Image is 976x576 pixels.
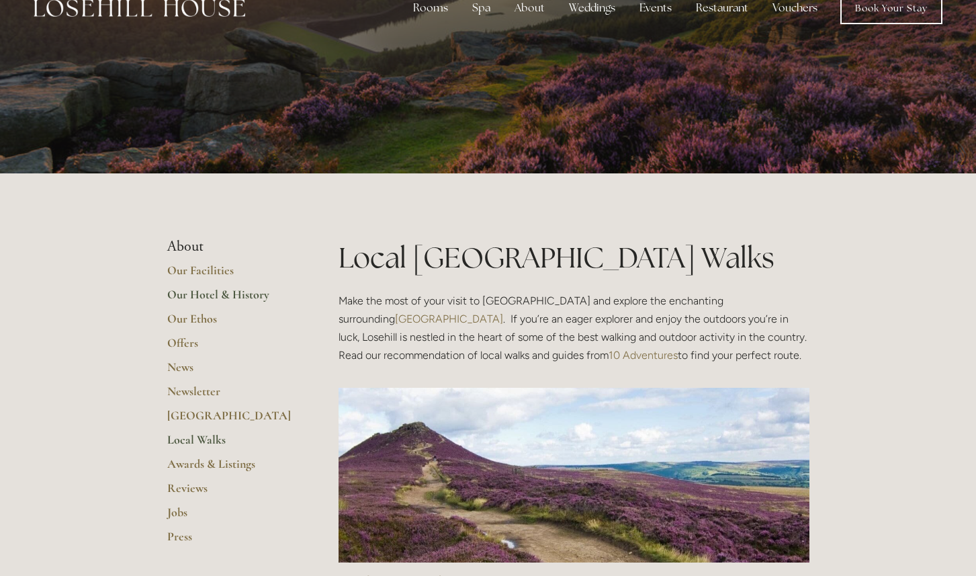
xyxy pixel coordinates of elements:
a: Our Hotel & History [167,287,296,311]
a: Local Walks [167,432,296,456]
a: [GEOGRAPHIC_DATA] [395,313,503,325]
a: [GEOGRAPHIC_DATA] [167,408,296,432]
a: Our Ethos [167,311,296,335]
a: Press [167,529,296,553]
li: About [167,238,296,255]
a: News [167,360,296,384]
a: Offers [167,335,296,360]
p: Make the most of your visit to [GEOGRAPHIC_DATA] and explore the enchanting surrounding . If you’... [339,292,809,365]
h1: Local [GEOGRAPHIC_DATA] Walks [339,238,809,278]
img: Credit: 10adventures.com [339,388,809,563]
a: Newsletter [167,384,296,408]
a: Awards & Listings [167,456,296,481]
a: 10 Adventures [609,349,678,362]
a: Reviews [167,481,296,505]
a: Jobs [167,505,296,529]
a: Our Facilities [167,263,296,287]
